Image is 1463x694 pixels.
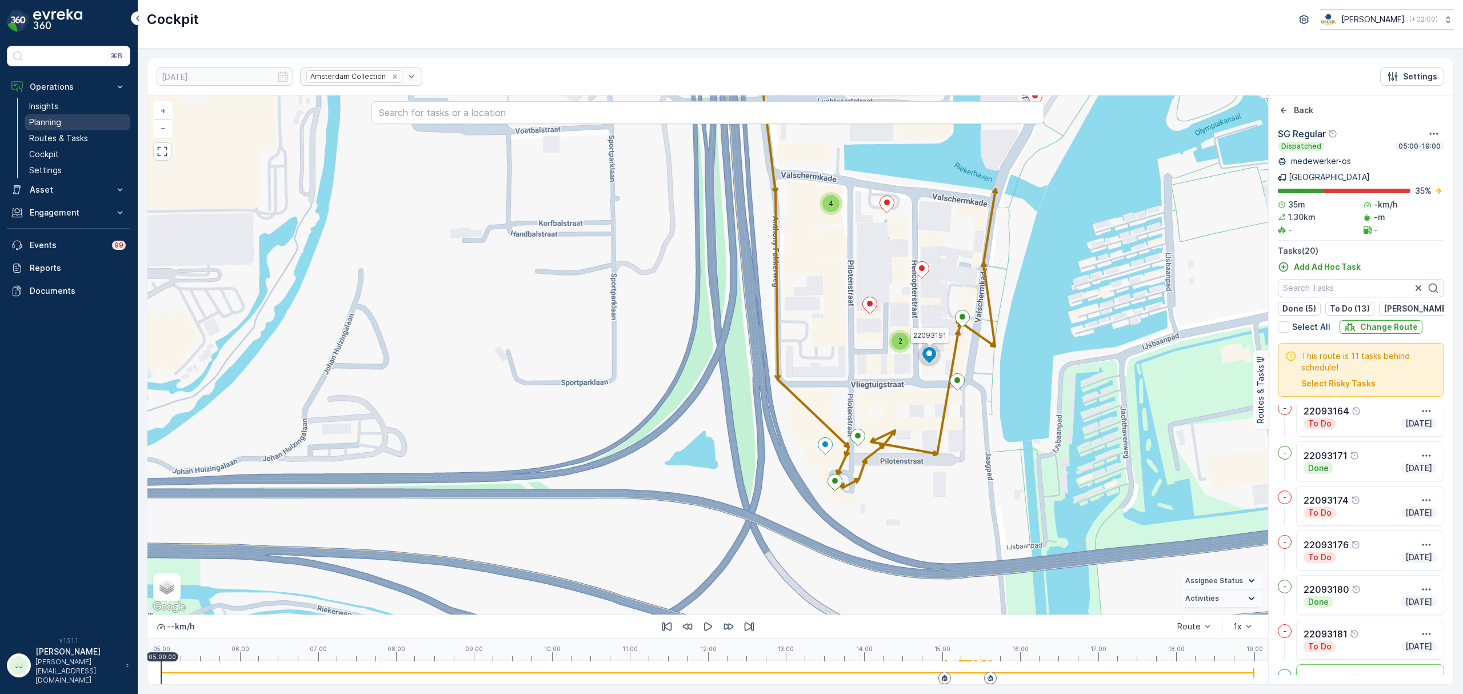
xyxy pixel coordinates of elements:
[29,165,62,176] p: Settings
[7,234,130,257] a: Events99
[1283,582,1286,591] p: -
[1278,279,1444,297] input: Search Tasks
[29,133,88,144] p: Routes & Tasks
[1278,127,1326,141] p: SG Regular
[1307,507,1333,518] p: To Do
[1404,418,1433,429] p: [DATE]
[1283,493,1286,502] p: -
[1304,538,1349,552] p: 22093176
[1294,261,1361,273] p: Add Ad Hoc Task
[1278,302,1321,316] button: Done (5)
[25,130,130,146] a: Routes & Tasks
[161,106,166,115] span: +
[33,9,82,32] img: logo_dark-DEwI_e13.png
[1278,245,1444,257] p: Tasks ( 20 )
[1404,641,1433,652] p: [DATE]
[1409,15,1438,24] p: ( +02:00 )
[157,67,293,86] input: dd/mm/yyyy
[1307,418,1333,429] p: To Do
[1304,449,1348,462] p: 22093171
[7,178,130,201] button: Asset
[1304,672,1348,685] p: 22093191
[154,575,179,600] a: Layers
[1246,645,1263,652] p: 19:00
[544,645,561,652] p: 10:00
[1352,585,1361,594] div: Help Tooltip Icon
[1283,671,1286,680] p: -
[35,657,120,685] p: [PERSON_NAME][EMAIL_ADDRESS][DOMAIN_NAME]
[1233,622,1242,631] div: 1x
[7,75,130,98] button: Operations
[1350,451,1359,460] div: Help Tooltip Icon
[1350,674,1359,683] div: Help Tooltip Icon
[1330,303,1370,314] p: To Do (13)
[149,653,176,660] p: 05:00:00
[1278,261,1361,273] a: Add Ad Hoc Task
[1181,572,1262,590] summary: Assignee Status
[1294,105,1313,116] p: Back
[1325,302,1374,316] button: To Do (13)
[1320,13,1337,26] img: basis-logo_rgb2x.png
[371,101,1044,124] input: Search for tasks or a location
[856,645,873,652] p: 14:00
[1283,537,1286,547] p: -
[150,600,188,615] img: Google
[1278,105,1313,116] a: Back
[30,184,107,196] p: Asset
[1404,552,1433,563] p: [DATE]
[10,656,28,675] div: JJ
[1168,645,1185,652] p: 18:00
[1384,303,1462,314] p: [PERSON_NAME] (2)
[167,621,194,632] p: -- km/h
[1340,320,1422,334] button: Change Route
[1289,171,1370,183] p: [GEOGRAPHIC_DATA]
[1283,448,1286,457] p: -
[7,201,130,224] button: Engagement
[1090,645,1106,652] p: 17:00
[1177,622,1201,631] div: Route
[1292,321,1330,333] p: Select All
[1288,224,1292,236] p: -
[1012,645,1029,652] p: 16:00
[7,280,130,302] a: Documents
[1304,627,1348,641] p: 22093181
[1351,540,1360,549] div: Help Tooltip Icon
[889,330,912,353] div: 2
[1301,378,1376,389] button: Select Risky Tasks
[161,123,166,133] span: −
[1304,583,1349,596] p: 22093180
[147,10,199,29] p: Cockpit
[1307,641,1333,652] p: To Do
[1360,321,1418,333] p: Change Route
[1415,185,1432,197] p: 35 %
[1304,404,1349,418] p: 22093164
[30,285,126,297] p: Documents
[1328,129,1337,138] div: Help Tooltip Icon
[1185,594,1219,603] span: Activities
[154,119,171,137] a: Zoom Out
[1374,199,1397,210] p: -km/h
[1352,406,1361,416] div: Help Tooltip Icon
[1341,14,1405,25] p: [PERSON_NAME]
[25,162,130,178] a: Settings
[778,645,794,652] p: 13:00
[7,637,130,644] span: v 1.51.1
[1307,596,1330,608] p: Done
[1307,462,1330,474] p: Done
[25,114,130,130] a: Planning
[25,146,130,162] a: Cockpit
[465,645,483,652] p: 09:00
[1374,212,1385,223] p: -m
[1288,199,1305,210] p: 35m
[7,9,30,32] img: logo
[1181,590,1262,608] summary: Activities
[1288,212,1316,223] p: 1.30km
[1403,71,1437,82] p: Settings
[150,600,188,615] a: Open this area in Google Maps (opens a new window)
[622,645,638,652] p: 11:00
[1307,552,1333,563] p: To Do
[29,117,61,128] p: Planning
[30,240,105,251] p: Events
[30,207,107,218] p: Engagement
